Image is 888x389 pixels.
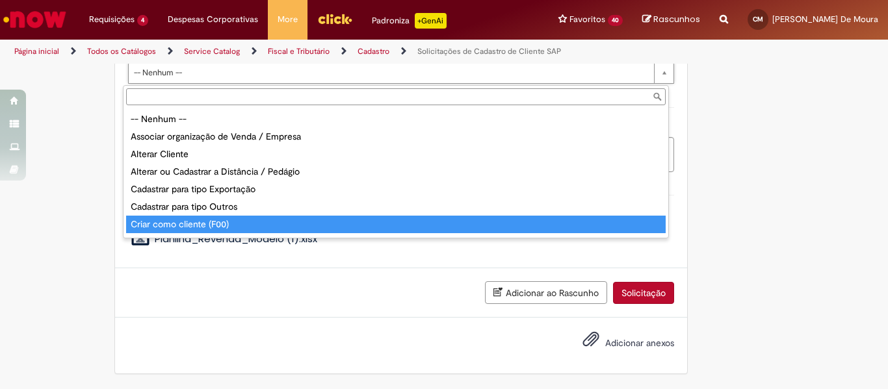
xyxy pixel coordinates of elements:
[126,110,666,128] div: -- Nenhum --
[126,198,666,216] div: Cadastrar para tipo Outros
[126,233,666,251] div: Cliente Serviços
[126,145,666,163] div: Alterar Cliente
[124,108,668,238] ul: Tipo de Solicitação
[126,128,666,145] div: Associar organização de Venda / Empresa
[126,163,666,181] div: Alterar ou Cadastrar a Distância / Pedágio
[126,216,666,233] div: Criar como cliente (F00)
[126,181,666,198] div: Cadastrar para tipo Exportação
